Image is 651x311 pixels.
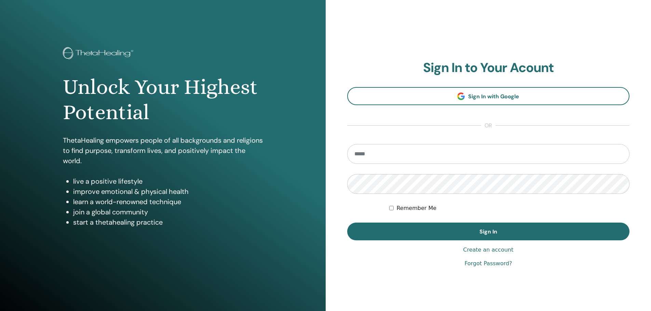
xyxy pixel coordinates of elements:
a: Create an account [463,246,513,254]
div: Keep me authenticated indefinitely or until I manually logout [389,204,629,212]
span: or [481,122,496,130]
p: ThetaHealing empowers people of all backgrounds and religions to find purpose, transform lives, a... [63,135,263,166]
button: Sign In [347,223,630,240]
a: Forgot Password? [464,259,512,268]
li: start a thetahealing practice [73,217,263,227]
h1: Unlock Your Highest Potential [63,74,263,125]
li: live a positive lifestyle [73,176,263,186]
label: Remember Me [396,204,436,212]
li: join a global community [73,207,263,217]
a: Sign In with Google [347,87,630,105]
li: improve emotional & physical health [73,186,263,197]
li: learn a world-renowned technique [73,197,263,207]
span: Sign In with Google [468,93,519,100]
span: Sign In [479,228,497,235]
h2: Sign In to Your Acount [347,60,630,76]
